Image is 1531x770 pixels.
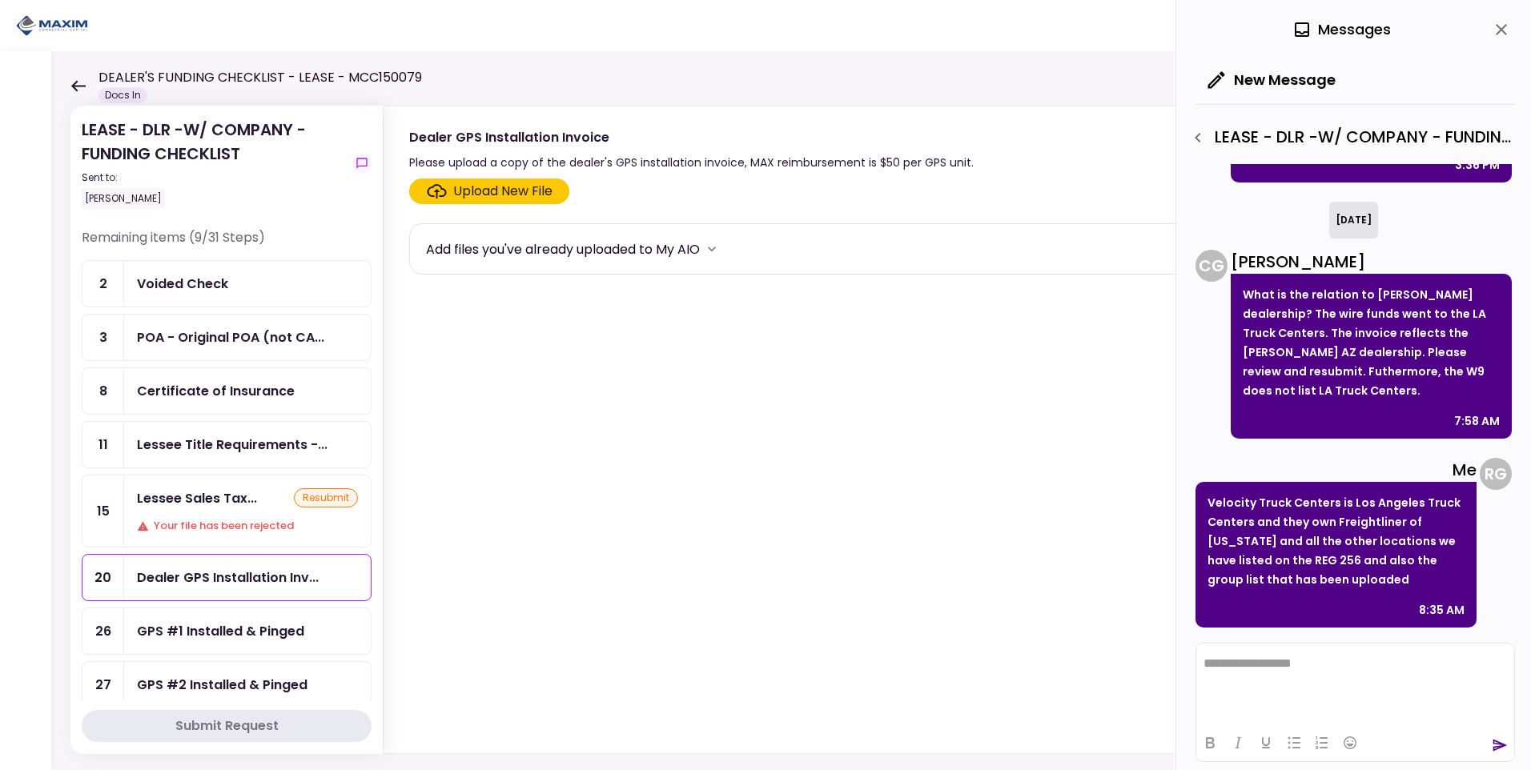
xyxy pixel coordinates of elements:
[137,518,358,534] div: Your file has been rejected
[82,475,372,547] a: 15Lessee Sales Tax TreatmentresubmitYour file has been rejected
[175,716,279,736] div: Submit Request
[82,260,372,307] a: 2Voided Check
[1231,250,1512,274] div: [PERSON_NAME]
[1454,411,1500,431] div: 7:58 AM
[1419,600,1465,620] div: 8:35 AM
[82,422,124,467] div: 11
[82,367,372,415] a: 8Certificate of Insurance
[82,228,372,260] div: Remaining items (9/31 Steps)
[1280,732,1308,754] button: Bullet list
[1308,732,1336,754] button: Numbered list
[1224,732,1252,754] button: Italic
[82,261,124,307] div: 2
[16,14,88,38] img: Partner icon
[1243,285,1500,400] p: What is the relation to [PERSON_NAME] dealership? The wire funds went to the LA Truck Centers. Th...
[1488,16,1515,43] button: close
[137,327,324,347] div: POA - Original POA (not CA or GA) (Received in house)
[453,182,553,201] div: Upload New File
[1195,250,1228,282] div: C G
[82,170,346,185] div: Sent to:
[137,621,304,641] div: GPS #1 Installed & Pinged
[409,127,974,147] div: Dealer GPS Installation Invoice
[352,154,372,173] button: show-messages
[137,675,307,695] div: GPS #2 Installed & Pinged
[82,662,124,708] div: 27
[82,315,124,360] div: 3
[137,435,327,455] div: Lessee Title Requirements - Proof of IRP or Exemption
[1292,18,1391,42] div: Messages
[1195,458,1477,482] div: Me
[98,87,147,103] div: Docs In
[137,488,257,508] div: Lessee Sales Tax Treatment
[1480,458,1512,490] div: R G
[1455,155,1500,174] div: 3:36 PM
[137,381,295,401] div: Certificate of Insurance
[82,118,346,209] div: LEASE - DLR -W/ COMPANY - FUNDING CHECKLIST
[1208,493,1465,589] p: Velocity Truck Centers is Los Angeles Truck Centers and they own Freightliner of [US_STATE] and a...
[82,555,124,600] div: 20
[426,239,700,259] div: Add files you've already uploaded to My AIO
[409,153,974,172] div: Please upload a copy of the dealer's GPS installation invoice, MAX reimbursement is $50 per GPS u...
[82,608,372,655] a: 26GPS #1 Installed & Pinged
[1329,202,1378,239] div: [DATE]
[1492,737,1508,753] button: send
[82,314,372,361] a: 3POA - Original POA (not CA or GA) (Received in house)
[82,661,372,708] a: 27GPS #2 Installed & Pinged
[409,178,569,204] span: Click here to upload the required document
[1196,644,1514,724] iframe: Rich Text Area
[98,68,422,87] h1: DEALER'S FUNDING CHECKLIST - LEASE - MCC150079
[137,274,228,294] div: Voided Check
[1252,732,1280,754] button: Underline
[1196,732,1224,754] button: Bold
[82,475,124,547] div: 15
[82,368,124,414] div: 8
[1336,732,1364,754] button: Emojis
[1195,59,1348,101] button: New Message
[700,237,724,261] button: more
[1184,124,1515,151] div: LEASE - DLR -W/ COMPANY - FUNDING CHECKLIST - Lessee's Initial Payment Paid
[82,188,165,209] div: [PERSON_NAME]
[137,567,319,588] div: Dealer GPS Installation Invoice
[82,421,372,468] a: 11Lessee Title Requirements - Proof of IRP or Exemption
[383,106,1499,754] div: Dealer GPS Installation InvoicePlease upload a copy of the dealer's GPS installation invoice, MAX...
[294,488,358,507] div: resubmit
[82,608,124,654] div: 26
[82,710,372,742] button: Submit Request
[82,554,372,601] a: 20Dealer GPS Installation Invoice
